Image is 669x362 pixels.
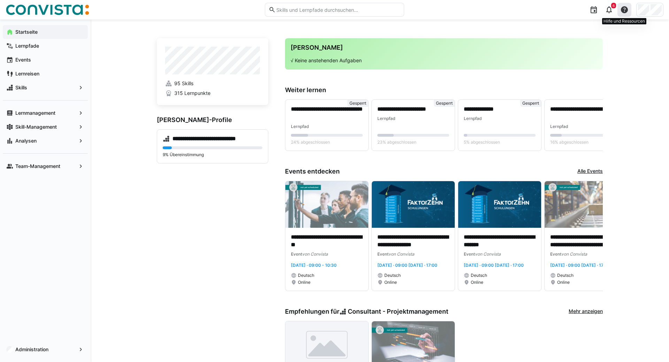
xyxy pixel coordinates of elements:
[302,251,328,257] span: von Convista
[613,3,615,8] span: 6
[569,308,603,315] a: Mehr anzeigen
[285,308,448,315] h3: Empfehlungen für
[550,251,561,257] span: Event
[577,168,603,175] a: Alle Events
[163,152,262,158] p: 9% Übereinstimmung
[291,57,597,64] p: √ Keine anstehenden Aufgaben
[291,263,337,268] span: [DATE] · 09:00 - 10:30
[602,18,646,24] div: Hilfe und Ressourcen
[377,139,416,145] span: 23% abgeschlossen
[384,280,397,285] span: Online
[545,181,628,228] img: image
[557,280,570,285] span: Online
[436,100,453,106] span: Gesperrt
[464,116,482,121] span: Lernpfad
[291,124,309,129] span: Lernpfad
[464,139,500,145] span: 5% abgeschlossen
[475,251,501,257] span: von Convista
[298,273,314,278] span: Deutsch
[298,280,310,285] span: Online
[471,273,487,278] span: Deutsch
[550,263,610,268] span: [DATE] · 09:00 [DATE] · 17:00
[165,80,260,87] a: 95 Skills
[550,124,568,129] span: Lernpfad
[464,251,475,257] span: Event
[372,181,455,228] img: image
[377,263,437,268] span: [DATE] · 09:00 [DATE] · 17:00
[291,139,330,145] span: 24% abgeschlossen
[458,181,541,228] img: image
[349,100,366,106] span: Gesperrt
[384,273,401,278] span: Deutsch
[174,80,193,87] span: 95 Skills
[285,168,340,175] h3: Events entdecken
[291,44,597,51] h3: [PERSON_NAME]
[174,90,210,97] span: 315 Lernpunkte
[276,7,400,13] input: Skills und Lernpfade durchsuchen…
[561,251,587,257] span: von Convista
[348,308,448,315] span: Consultant - Projektmanagement
[377,116,395,121] span: Lernpfad
[285,86,603,94] h3: Weiter lernen
[464,263,524,268] span: [DATE] · 09:00 [DATE] · 17:00
[377,251,389,257] span: Event
[557,273,574,278] span: Deutsch
[285,181,368,228] img: image
[471,280,483,285] span: Online
[522,100,539,106] span: Gesperrt
[550,139,589,145] span: 16% abgeschlossen
[157,116,268,124] h3: [PERSON_NAME]-Profile
[389,251,414,257] span: von Convista
[291,251,302,257] span: Event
